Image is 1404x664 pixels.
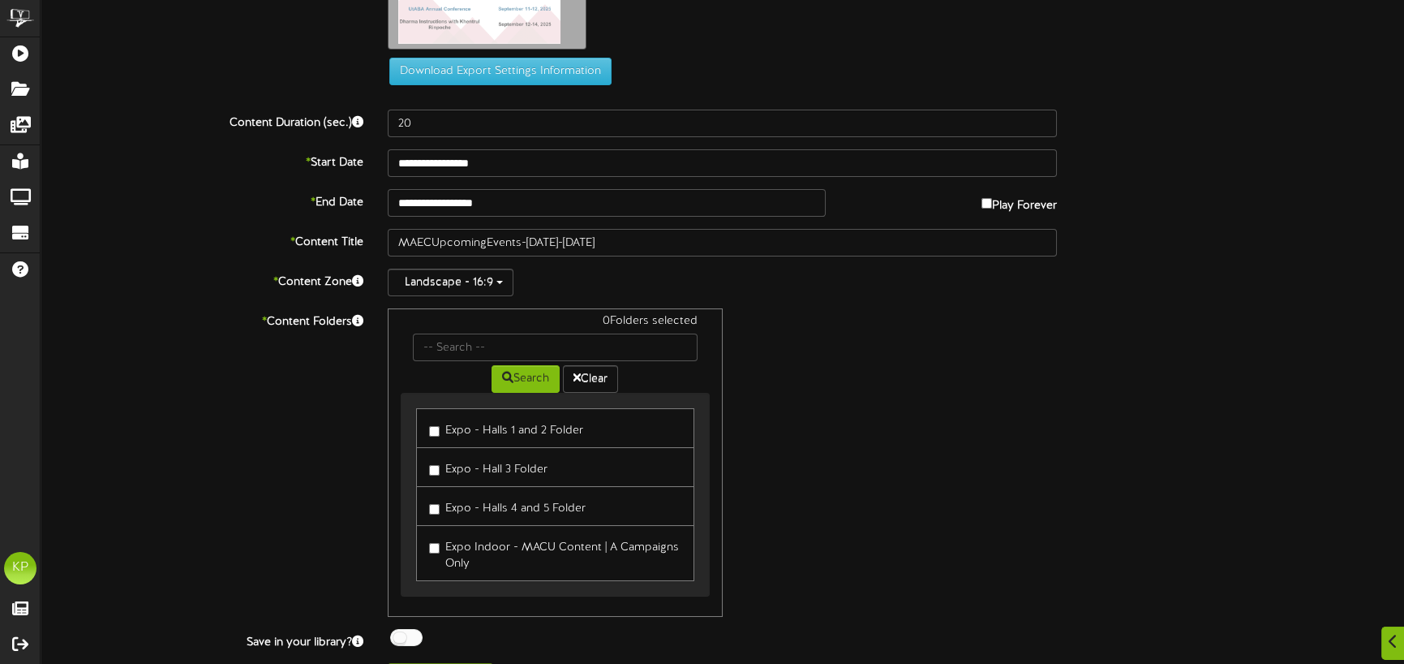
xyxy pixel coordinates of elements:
label: Content Zone [28,269,376,291]
button: Download Export Settings Information [389,58,612,85]
label: Content Title [28,229,376,251]
label: End Date [28,189,376,211]
input: -- Search -- [413,334,698,361]
input: Expo - Hall 3 Folder [429,465,440,476]
input: Expo - Halls 1 and 2 Folder [429,426,440,437]
div: 0 Folders selected [401,313,710,334]
button: Clear [563,365,618,393]
label: Expo Indoor - MACU Content | A Campaigns Only [429,534,681,572]
label: Content Folders [28,308,376,330]
input: Expo Indoor - MACU Content | A Campaigns Only [429,543,440,554]
input: Play Forever [981,198,992,209]
button: Search [492,365,560,393]
label: Play Forever [981,189,1057,214]
input: Expo - Halls 4 and 5 Folder [429,504,440,515]
button: Landscape - 16:9 [388,269,513,296]
label: Expo - Hall 3 Folder [429,456,547,478]
label: Expo - Halls 1 and 2 Folder [429,417,583,439]
a: Download Export Settings Information [381,66,612,78]
label: Save in your library? [28,629,376,651]
label: Content Duration (sec.) [28,110,376,132]
label: Expo - Halls 4 and 5 Folder [429,495,586,517]
label: Start Date [28,149,376,171]
div: KP [4,552,36,584]
input: Title of this Content [388,229,1058,257]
